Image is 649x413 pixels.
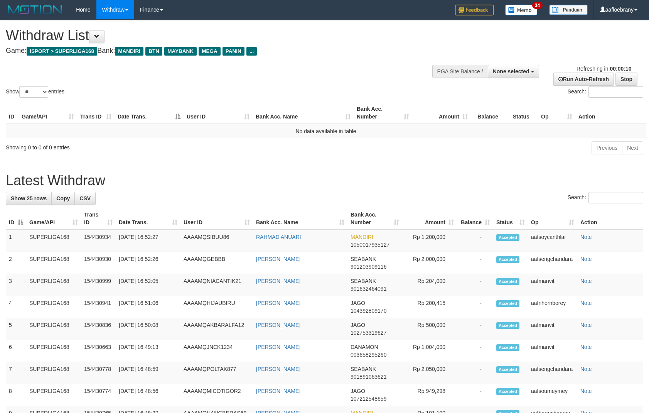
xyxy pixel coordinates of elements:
span: Copy 901203909116 to clipboard [351,264,386,270]
td: 3 [6,274,26,296]
th: Status [510,102,538,124]
th: Op: activate to sort column ascending [528,208,577,230]
td: 4 [6,296,26,318]
td: - [457,340,493,362]
h1: Withdraw List [6,28,425,43]
span: CSV [79,195,91,201]
a: Note [580,256,592,262]
td: Rp 1,200,000 [402,230,457,252]
th: User ID: activate to sort column ascending [180,208,253,230]
select: Showentries [19,86,48,98]
span: Accepted [496,388,519,395]
a: Note [580,366,592,372]
span: BTN [145,47,162,56]
a: Note [580,322,592,328]
th: Date Trans.: activate to sort column ascending [116,208,180,230]
td: 154430774 [81,384,116,406]
span: PANIN [223,47,244,56]
th: Action [575,102,646,124]
a: Note [580,300,592,306]
td: [DATE] 16:48:56 [116,384,180,406]
td: SUPERLIGA168 [26,362,81,384]
td: 1 [6,230,26,252]
img: MOTION_logo.png [6,4,64,15]
td: 6 [6,340,26,362]
span: JAGO [351,388,365,394]
td: SUPERLIGA168 [26,296,81,318]
td: aafnhornborey [528,296,577,318]
span: MANDIRI [351,234,373,240]
a: Next [622,141,643,154]
span: Copy 104392809170 to clipboard [351,308,386,314]
span: Copy 901632464091 to clipboard [351,286,386,292]
td: AAAAMQPOLTAK877 [180,362,253,384]
td: Rp 2,050,000 [402,362,457,384]
td: aafmanvit [528,274,577,296]
td: SUPERLIGA168 [26,318,81,340]
td: No data available in table [6,124,646,138]
td: Rp 204,000 [402,274,457,296]
th: ID [6,102,19,124]
a: CSV [74,192,96,205]
td: 154430941 [81,296,116,318]
td: 154430934 [81,230,116,252]
td: AAAAMQHIJAUBIRU [180,296,253,318]
input: Search: [588,192,643,203]
span: DANAMON [351,344,378,350]
span: Copy [56,195,70,201]
td: Rp 2,000,000 [402,252,457,274]
td: SUPERLIGA168 [26,340,81,362]
th: Bank Acc. Name: activate to sort column ascending [253,208,347,230]
th: Action [577,208,643,230]
span: None selected [493,68,529,74]
td: - [457,318,493,340]
span: Copy 003658295260 to clipboard [351,352,386,358]
a: Note [580,344,592,350]
span: JAGO [351,300,365,306]
span: Accepted [496,322,519,329]
th: Balance: activate to sort column ascending [457,208,493,230]
a: Show 25 rows [6,192,52,205]
button: None selected [488,65,539,78]
span: ISPORT > SUPERLIGA168 [27,47,97,56]
span: MEGA [199,47,221,56]
label: Show entries [6,86,64,98]
td: 2 [6,252,26,274]
a: RAHMAD ANUARI [256,234,301,240]
th: Bank Acc. Name: activate to sort column ascending [253,102,354,124]
img: Feedback.jpg [455,5,494,15]
td: Rp 1,004,000 [402,340,457,362]
th: ID: activate to sort column descending [6,208,26,230]
th: Date Trans.: activate to sort column descending [115,102,184,124]
th: User ID: activate to sort column ascending [184,102,253,124]
a: Note [580,278,592,284]
th: Bank Acc. Number: activate to sort column ascending [354,102,412,124]
td: aafmanvit [528,340,577,362]
span: MANDIRI [115,47,143,56]
span: Copy 102753319627 to clipboard [351,330,386,336]
span: SEABANK [351,278,376,284]
th: Game/API: activate to sort column ascending [26,208,81,230]
span: Accepted [496,278,519,285]
span: SEABANK [351,366,376,372]
td: SUPERLIGA168 [26,384,81,406]
td: [DATE] 16:52:27 [116,230,180,252]
a: Stop [615,73,637,86]
td: AAAAMQNIACANTIK21 [180,274,253,296]
a: [PERSON_NAME] [256,388,300,394]
span: Refreshing in: [577,66,631,72]
label: Search: [568,192,643,203]
a: Run Auto-Refresh [553,73,614,86]
td: aafsoumeymey [528,384,577,406]
td: [DATE] 16:49:13 [116,340,180,362]
td: [DATE] 16:48:59 [116,362,180,384]
span: Show 25 rows [11,195,47,201]
td: - [457,274,493,296]
td: 154430663 [81,340,116,362]
img: panduan.png [549,5,588,15]
td: Rp 949,298 [402,384,457,406]
th: Status: activate to sort column ascending [493,208,528,230]
td: SUPERLIGA168 [26,230,81,252]
td: 154430930 [81,252,116,274]
label: Search: [568,86,643,98]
